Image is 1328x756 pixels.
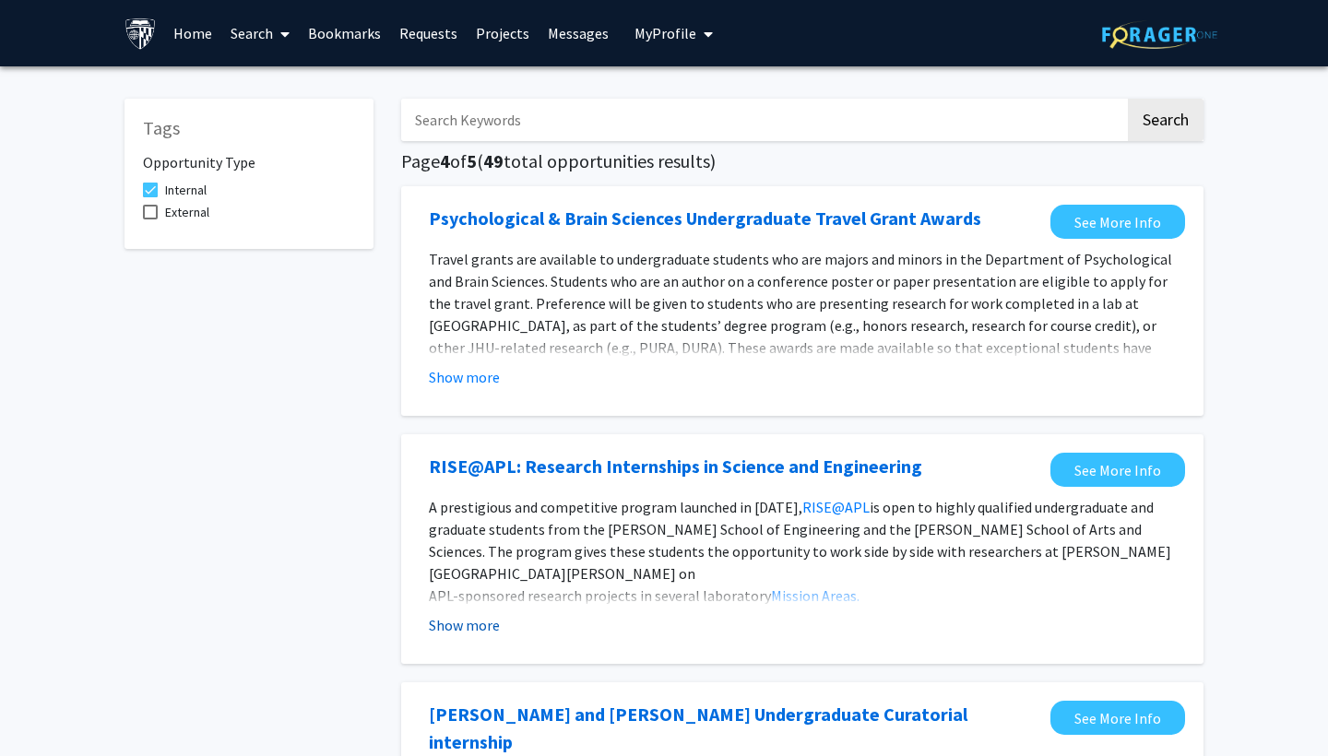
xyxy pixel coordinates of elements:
[483,149,504,172] span: 49
[125,18,157,50] img: Johns Hopkins University Logo
[429,496,1176,585] p: A prestigious and competitive program launched in [DATE], is open to highly qualified undergradua...
[143,117,355,139] h5: Tags
[401,99,1125,141] input: Search Keywords
[14,673,78,742] iframe: Chat
[429,701,1041,756] a: Opens in a new tab
[429,614,500,636] button: Show more
[802,498,870,516] a: RISE@APL
[1102,20,1217,49] img: ForagerOne Logo
[221,1,299,65] a: Search
[440,149,450,172] span: 4
[429,366,500,388] button: Show more
[429,585,1176,607] p: APL-sponsored research projects in several laboratory
[467,1,539,65] a: Projects
[429,205,981,232] a: Opens in a new tab
[164,1,221,65] a: Home
[390,1,467,65] a: Requests
[467,149,477,172] span: 5
[634,24,696,42] span: My Profile
[1050,205,1185,239] a: Opens in a new tab
[1050,701,1185,735] a: Opens in a new tab
[429,250,1175,423] span: Travel grants are available to undergraduate students who are majors and minors in the Department...
[539,1,618,65] a: Messages
[165,179,207,201] span: Internal
[165,201,209,223] span: External
[1128,99,1203,141] button: Search
[1050,453,1185,487] a: Opens in a new tab
[143,139,355,171] h6: Opportunity Type
[299,1,390,65] a: Bookmarks
[401,150,1203,172] h5: Page of ( total opportunities results)
[429,453,922,480] a: Opens in a new tab
[771,586,860,605] a: Mission Areas.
